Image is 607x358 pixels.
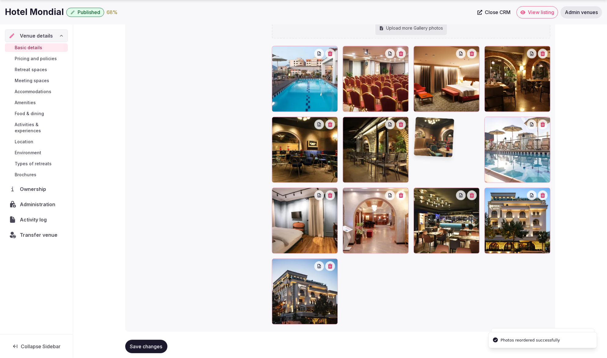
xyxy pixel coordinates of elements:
[485,188,550,254] div: rv-Hotel-Mondial-amenities (3).webp
[5,159,68,168] a: Types of retreats
[343,188,409,254] div: rv-Hotel-Mondial-amenities (4).webp
[20,231,57,239] span: Transfer venue
[5,6,64,18] h1: Hotel Mondial
[5,109,68,118] a: Food & dining
[15,78,49,84] span: Meeting spaces
[15,111,44,117] span: Food & dining
[5,65,68,74] a: Retreat spaces
[474,6,514,18] a: Close CRM
[15,122,65,134] span: Activities & experiences
[5,198,68,211] a: Administration
[15,172,36,178] span: Brochures
[78,9,100,15] span: Published
[107,9,118,16] button: 68%
[15,89,51,95] span: Accommodations
[5,76,68,85] a: Meeting spaces
[343,117,409,183] div: rv-Hotel-Mondial-amenities (7).webp
[272,117,338,183] div: rv-Hotel-Mondial-amenities (8).webp
[528,9,554,15] span: View listing
[5,54,68,63] a: Pricing and policies
[20,216,49,223] span: Activity log
[5,120,68,135] a: Activities & experiences
[15,150,41,156] span: Environment
[5,148,68,157] a: Environment
[272,258,338,324] div: rv-Hotel-Mondial-amenities.webp
[20,201,58,208] span: Administration
[272,46,338,112] div: rv-Hotel-Mondial-amenities (1).webp
[15,56,57,62] span: Pricing and policies
[15,161,52,167] span: Types of retreats
[5,137,68,146] a: Location
[414,117,454,157] img: rv-Hotel-Mondial-amenities (9).webp
[5,87,68,96] a: Accommodations
[272,188,338,254] div: rv-Hotel-Mondial-accommodation (1).webp
[5,228,68,241] button: Transfer venue
[5,43,68,52] a: Basic details
[485,46,550,112] div: rv-Hotel-Mondial-amenities (5).webp
[5,98,68,107] a: Amenities
[485,9,510,15] span: Close CRM
[15,45,42,51] span: Basic details
[107,9,118,16] div: 68 %
[15,67,47,73] span: Retreat spaces
[343,46,409,112] div: meeting_brenda1.webp
[565,9,598,15] span: Admin venues
[21,343,60,349] span: Collapse Sidebar
[414,188,480,254] div: rv-Hotel-Mondial-amenities (2).webp
[20,32,53,39] span: Venue details
[5,170,68,179] a: Brochures
[15,139,33,145] span: Location
[414,46,480,112] div: rv-Hotel-Mondial-accommodation.webp
[125,340,167,353] button: Save changes
[66,8,104,17] button: Published
[501,337,560,343] div: Photos reordered successfully
[5,213,68,226] a: Activity log
[130,343,163,349] span: Save changes
[375,21,447,35] div: Upload more Gallery photos
[517,6,558,18] a: View listing
[5,183,68,195] a: Ownership
[20,185,49,193] span: Ownership
[485,117,550,183] div: rv-Hotel-Mondial-amenities (6).webp
[561,6,602,18] a: Admin venues
[15,100,36,106] span: Amenities
[5,340,68,353] button: Collapse Sidebar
